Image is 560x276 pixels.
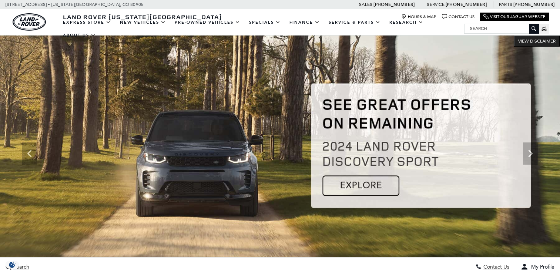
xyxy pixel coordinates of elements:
[13,13,46,31] img: Land Rover
[483,14,546,20] a: Visit Our Jaguar Website
[385,16,428,29] a: Research
[513,1,554,7] a: [PHONE_NUMBER]
[442,14,475,20] a: Contact Us
[427,2,444,7] span: Service
[4,261,21,269] section: Click to Open Cookie Consent Modal
[58,12,227,21] a: Land Rover [US_STATE][GEOGRAPHIC_DATA]
[245,16,285,29] a: Specials
[6,2,144,7] a: [STREET_ADDRESS] • [US_STATE][GEOGRAPHIC_DATA], CO 80905
[499,2,512,7] span: Parts
[482,264,509,270] span: Contact Us
[58,16,115,29] a: EXPRESS STORE
[324,16,385,29] a: Service & Parts
[465,24,539,33] input: Search
[58,29,100,42] a: About Us
[514,36,560,47] button: VIEW DISCLAIMER
[401,14,436,20] a: Hours & Map
[515,258,560,276] button: Open user profile menu
[528,264,554,270] span: My Profile
[446,1,487,7] a: [PHONE_NUMBER]
[13,13,46,31] a: land-rover
[58,16,464,42] nav: Main Navigation
[115,16,170,29] a: New Vehicles
[523,142,538,165] div: Next
[359,2,372,7] span: Sales
[22,142,37,165] div: Previous
[170,16,245,29] a: Pre-Owned Vehicles
[373,1,415,7] a: [PHONE_NUMBER]
[63,12,222,21] span: Land Rover [US_STATE][GEOGRAPHIC_DATA]
[285,16,324,29] a: Finance
[518,38,556,44] span: VIEW DISCLAIMER
[4,261,21,269] img: Opt-Out Icon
